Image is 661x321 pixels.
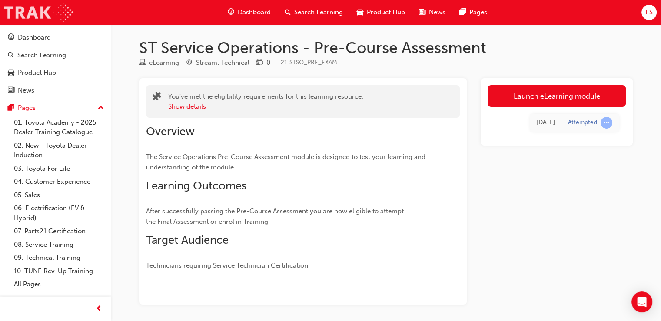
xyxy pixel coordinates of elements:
div: eLearning [149,58,179,68]
a: 05. Sales [10,189,107,202]
span: prev-icon [96,304,102,314]
div: Dashboard [18,33,51,43]
span: guage-icon [8,34,14,42]
span: search-icon [8,52,14,60]
span: target-icon [186,59,193,67]
span: ES [645,7,653,17]
span: pages-icon [8,104,14,112]
span: car-icon [357,7,363,18]
div: Pages [18,103,36,113]
a: search-iconSearch Learning [278,3,350,21]
a: Launch eLearning module [488,85,626,107]
div: You've met the eligibility requirements for this learning resource. [168,92,363,111]
span: learningResourceType_ELEARNING-icon [139,59,146,67]
span: search-icon [285,7,291,18]
a: car-iconProduct Hub [350,3,412,21]
button: ES [641,5,657,20]
a: 03. Toyota For Life [10,162,107,175]
div: Attempted [568,119,597,127]
a: guage-iconDashboard [221,3,278,21]
a: 06. Electrification (EV & Hybrid) [10,202,107,225]
span: Technicians requiring Service Technician Certification [146,261,308,269]
span: Overview [146,125,195,138]
span: Product Hub [367,7,405,17]
span: pages-icon [459,7,466,18]
a: News [3,83,107,99]
span: Learning resource code [277,59,337,66]
span: Target Audience [146,233,229,247]
div: Type [139,57,179,68]
div: Tue Sep 23 2025 13:32:59 GMT+0800 (Australian Western Standard Time) [537,118,555,128]
span: The Service Operations Pre-Course Assessment module is designed to test your learning and underst... [146,153,427,171]
a: Product Hub [3,65,107,81]
button: DashboardSearch LearningProduct HubNews [3,28,107,100]
span: news-icon [419,7,425,18]
a: 09. Technical Training [10,251,107,265]
span: After successfully passing the Pre-Course Assessment you are now eligible to attempt the Final As... [146,207,405,225]
div: Search Learning [17,50,66,60]
span: up-icon [98,103,104,114]
span: money-icon [256,59,263,67]
div: News [18,86,34,96]
a: Search Learning [3,47,107,63]
div: 0 [266,58,270,68]
a: pages-iconPages [452,3,494,21]
span: car-icon [8,69,14,77]
button: Show details [168,102,206,112]
a: 07. Parts21 Certification [10,225,107,238]
span: puzzle-icon [153,93,161,103]
span: Learning Outcomes [146,179,246,192]
span: learningRecordVerb_ATTEMPT-icon [601,117,612,129]
span: guage-icon [228,7,234,18]
button: Pages [3,100,107,116]
a: 02. New - Toyota Dealer Induction [10,139,107,162]
span: Dashboard [238,7,271,17]
h1: ST Service Operations - Pre-Course Assessment [139,38,633,57]
div: Price [256,57,270,68]
span: news-icon [8,87,14,95]
div: Open Intercom Messenger [631,291,652,312]
a: 01. Toyota Academy - 2025 Dealer Training Catalogue [10,116,107,139]
a: 04. Customer Experience [10,175,107,189]
a: Dashboard [3,30,107,46]
span: Search Learning [294,7,343,17]
div: Stream [186,57,249,68]
span: News [429,7,445,17]
span: Pages [469,7,487,17]
a: 08. Service Training [10,238,107,252]
div: Product Hub [18,68,56,78]
div: Stream: Technical [196,58,249,68]
img: Trak [4,3,73,22]
a: 10. TUNE Rev-Up Training [10,265,107,278]
a: All Pages [10,278,107,291]
a: news-iconNews [412,3,452,21]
